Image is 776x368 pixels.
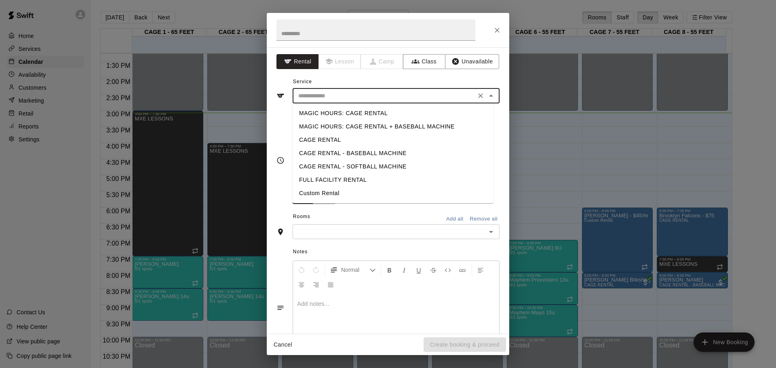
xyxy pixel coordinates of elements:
[309,263,323,277] button: Redo
[403,54,445,69] button: Class
[412,263,426,277] button: Format Underline
[276,304,285,312] svg: Notes
[455,263,469,277] button: Insert Link
[293,120,493,133] li: MAGIC HOURS: CAGE RENTAL + BASEBALL MACHINE
[341,266,369,274] span: Normal
[276,228,285,236] svg: Rooms
[293,160,493,173] li: CAGE RENTAL - SOFTBALL MACHINE
[426,263,440,277] button: Format Strikethrough
[485,90,497,101] button: Close
[293,133,493,147] li: CAGE RENTAL
[293,173,493,187] li: FULL FACILITY RENTAL
[293,214,310,219] span: Rooms
[276,156,285,164] svg: Timing
[445,54,499,69] button: Unavailable
[361,54,403,69] span: Camps can only be created in the Services page
[468,213,500,225] button: Remove all
[383,263,396,277] button: Format Bold
[319,54,361,69] span: Lessons must be created in the Services page first
[295,263,308,277] button: Undo
[324,277,337,292] button: Justify Align
[293,187,493,200] li: Custom Rental
[474,263,487,277] button: Left Align
[293,79,312,84] span: Service
[475,90,486,101] button: Clear
[293,147,493,160] li: CAGE RENTAL - BASEBALL MACHINE
[293,246,500,259] span: Notes
[327,263,379,277] button: Formatting Options
[397,263,411,277] button: Format Italics
[485,226,497,238] button: Open
[295,277,308,292] button: Center Align
[309,277,323,292] button: Right Align
[293,107,493,120] li: MAGIC HOURS: CAGE RENTAL
[490,23,504,38] button: Close
[276,54,319,69] button: Rental
[442,213,468,225] button: Add all
[441,263,455,277] button: Insert Code
[276,92,285,100] svg: Service
[270,337,296,352] button: Cancel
